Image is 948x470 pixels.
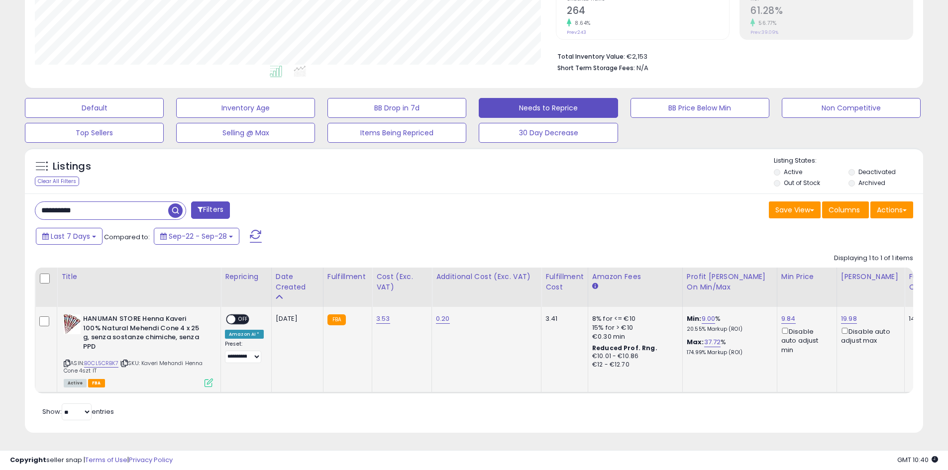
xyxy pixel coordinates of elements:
span: OFF [235,315,251,324]
label: Active [784,168,802,176]
h2: 61.28% [750,5,913,18]
div: 3.41 [545,314,580,323]
div: Amazon AI * [225,330,264,339]
strong: Copyright [10,455,46,465]
span: Columns [829,205,860,215]
a: Privacy Policy [129,455,173,465]
button: Needs to Reprice [479,98,618,118]
img: 513UK8fSLgL._SL40_.jpg [64,314,81,334]
div: €10.01 - €10.86 [592,352,675,361]
a: 9.00 [702,314,716,324]
button: Save View [769,201,821,218]
span: | SKU: Kaveri Mehandi Henna Cone 4szt IT [64,359,203,374]
div: 8% for <= €10 [592,314,675,323]
span: N/A [636,63,648,73]
small: 8.64% [571,19,591,27]
button: Inventory Age [176,98,315,118]
th: The percentage added to the cost of goods (COGS) that forms the calculator for Min & Max prices. [682,268,777,307]
button: Selling @ Max [176,123,315,143]
div: €0.30 min [592,332,675,341]
div: Fulfillment Cost [545,272,584,292]
div: seller snap | | [10,456,173,465]
p: 20.55% Markup (ROI) [687,326,769,333]
button: Sep-22 - Sep-28 [154,228,239,245]
div: €12 - €12.70 [592,361,675,369]
a: 3.53 [376,314,390,324]
span: Last 7 Days [51,231,90,241]
button: Default [25,98,164,118]
div: Cost (Exc. VAT) [376,272,427,292]
div: [DATE] [276,314,316,323]
small: Amazon Fees. [592,282,598,291]
div: % [687,314,769,333]
p: 174.99% Markup (ROI) [687,349,769,356]
div: Preset: [225,341,264,363]
span: Compared to: [104,232,150,242]
button: Last 7 Days [36,228,103,245]
label: Deactivated [858,168,896,176]
small: Prev: 243 [567,29,586,35]
b: Reduced Prof. Rng. [592,344,657,352]
button: Columns [822,201,869,218]
button: Actions [870,201,913,218]
div: Fulfillable Quantity [909,272,943,292]
a: 0.20 [436,314,450,324]
div: Amazon Fees [592,272,678,282]
div: Profit [PERSON_NAME] on Min/Max [687,272,773,292]
h2: 264 [567,5,729,18]
div: Displaying 1 to 1 of 1 items [834,254,913,263]
span: Sep-22 - Sep-28 [169,231,227,241]
div: Additional Cost (Exc. VAT) [436,272,537,282]
p: Listing States: [774,156,923,166]
span: All listings currently available for purchase on Amazon [64,379,87,387]
button: Top Sellers [25,123,164,143]
small: Prev: 39.09% [750,29,778,35]
div: [PERSON_NAME] [841,272,900,282]
span: 2025-10-6 10:40 GMT [897,455,938,465]
small: FBA [327,314,346,325]
b: Max: [687,337,704,347]
div: 143 [909,314,940,323]
div: ASIN: [64,314,213,386]
b: Short Term Storage Fees: [557,64,635,72]
small: 56.77% [755,19,776,27]
button: BB Price Below Min [631,98,769,118]
button: Items Being Repriced [327,123,466,143]
a: Terms of Use [85,455,127,465]
a: 19.98 [841,314,857,324]
div: 15% for > €10 [592,323,675,332]
span: FBA [88,379,105,387]
h5: Listings [53,160,91,174]
b: HANUMAN STORE Henna Kaveri 100% Natural Mehendi Cone 4 x 25 g, senza sostanze chimiche, senza PPD [83,314,204,354]
a: 9.84 [781,314,796,324]
label: Out of Stock [784,179,820,187]
span: Show: entries [42,407,114,416]
button: 30 Day Decrease [479,123,618,143]
a: 37.72 [704,337,721,347]
div: % [687,338,769,356]
div: Fulfillment [327,272,368,282]
button: BB Drop in 7d [327,98,466,118]
div: Repricing [225,272,267,282]
b: Total Inventory Value: [557,52,625,61]
li: €2,153 [557,50,906,62]
div: Title [61,272,216,282]
div: Min Price [781,272,833,282]
label: Archived [858,179,885,187]
div: Date Created [276,272,319,292]
b: Min: [687,314,702,323]
div: Clear All Filters [35,177,79,186]
div: Disable auto adjust min [781,326,829,355]
button: Non Competitive [782,98,921,118]
div: Disable auto adjust max [841,326,897,345]
a: B0CL5CRBK7 [84,359,118,368]
button: Filters [191,201,230,219]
